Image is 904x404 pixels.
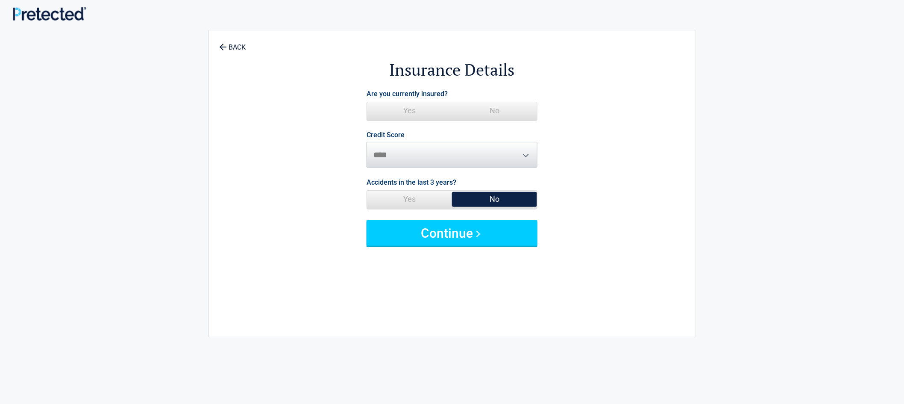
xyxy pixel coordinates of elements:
[452,191,537,208] span: No
[367,191,452,208] span: Yes
[217,36,247,51] a: BACK
[367,102,452,119] span: Yes
[367,88,448,100] label: Are you currently insured?
[256,59,648,81] h2: Insurance Details
[13,7,86,20] img: Main Logo
[452,102,537,119] span: No
[367,220,537,246] button: Continue
[367,132,405,139] label: Credit Score
[367,177,456,188] label: Accidents in the last 3 years?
